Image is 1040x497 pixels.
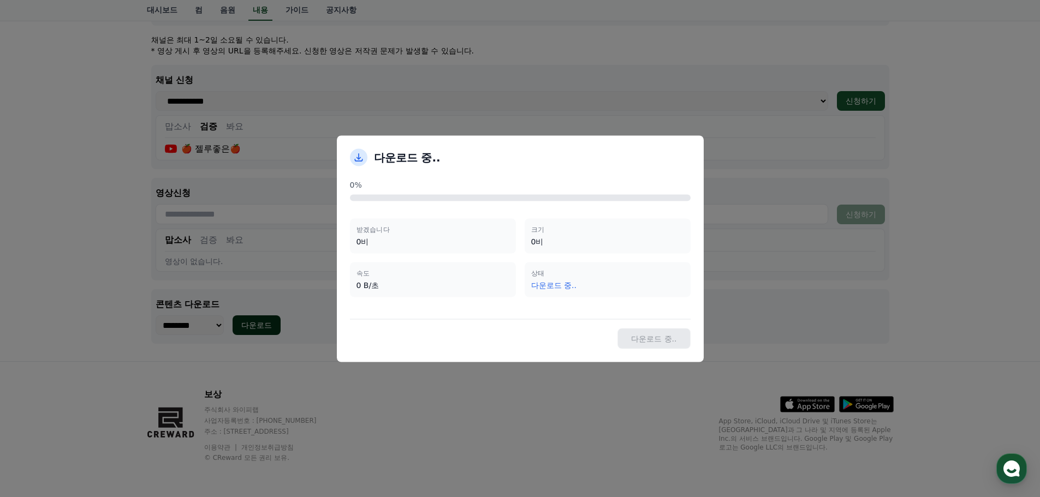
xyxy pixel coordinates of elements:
font: 0% [350,180,362,189]
font: 0 B/초 [356,280,379,289]
button: 다운로드 중.. [617,328,690,349]
a: 대화 [72,346,141,373]
span: 홈 [34,362,41,371]
font: 다운로드 중.. [531,280,577,289]
font: 다운로드 중.. [631,334,676,343]
span: 대화 [100,363,113,372]
a: 홈 [3,346,72,373]
font: 0비 [531,237,544,245]
div: 모달 [337,135,704,362]
font: 상태 [531,269,545,277]
font: 다운로드 중.. [374,151,441,164]
font: 0비 [356,237,369,245]
font: 크기 [531,225,545,233]
font: 받겠습니다 [356,225,390,233]
font: 속도 [356,269,370,277]
a: 설정 [141,346,210,373]
span: 설정 [169,362,182,371]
